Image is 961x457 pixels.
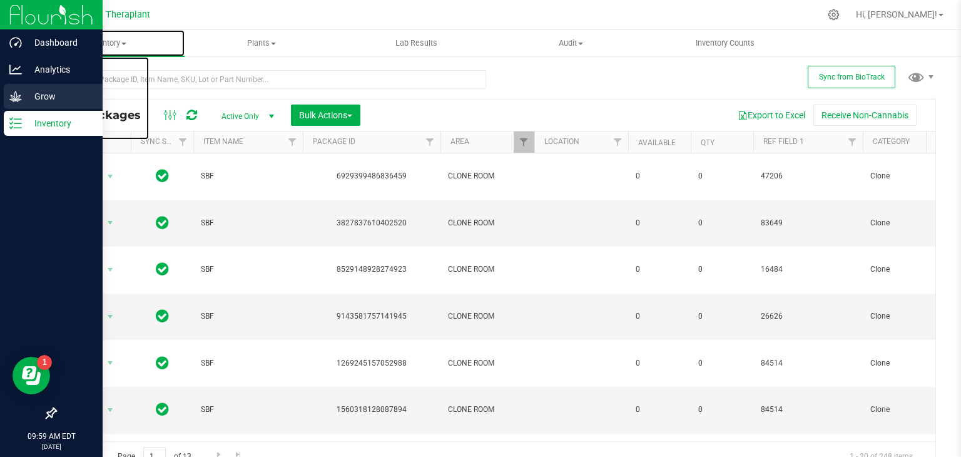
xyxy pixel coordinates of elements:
[22,62,97,77] p: Analytics
[448,170,527,182] span: CLONE ROOM
[379,38,454,49] span: Lab Results
[761,311,855,322] span: 26626
[514,131,534,153] a: Filter
[450,137,469,146] a: Area
[448,404,527,416] span: CLONE ROOM
[544,137,579,146] a: Location
[282,131,303,153] a: Filter
[55,70,486,89] input: Search Package ID, Item Name, SKU, Lot or Part Number...
[813,105,917,126] button: Receive Non-Cannabis
[448,311,527,322] span: CLONE ROOM
[819,73,885,81] span: Sync from BioTrack
[698,264,746,275] span: 0
[156,260,169,278] span: In Sync
[6,442,97,451] p: [DATE]
[494,30,648,56] a: Audit
[30,30,185,56] a: Inventory
[826,9,842,21] div: Manage settings
[156,401,169,418] span: In Sync
[698,311,746,322] span: 0
[185,38,338,49] span: Plants
[201,217,295,229] span: SBF
[103,168,118,185] span: select
[9,117,22,130] inline-svg: Inventory
[761,264,855,275] span: 16484
[698,170,746,182] span: 0
[201,311,295,322] span: SBF
[203,137,243,146] a: Item Name
[856,9,937,19] span: Hi, [PERSON_NAME]!
[636,311,683,322] span: 0
[9,90,22,103] inline-svg: Grow
[339,30,494,56] a: Lab Results
[638,138,676,147] a: Available
[608,131,628,153] a: Filter
[156,307,169,325] span: In Sync
[301,311,442,322] div: 9143581757141945
[201,264,295,275] span: SBF
[698,357,746,369] span: 0
[30,38,185,49] span: Inventory
[301,170,442,182] div: 6929399486836459
[420,131,440,153] a: Filter
[37,355,52,370] iframe: Resource center unread badge
[636,357,683,369] span: 0
[173,131,193,153] a: Filter
[301,264,442,275] div: 8529148928274923
[698,217,746,229] span: 0
[448,264,527,275] span: CLONE ROOM
[103,308,118,326] span: select
[761,404,855,416] span: 84514
[873,137,910,146] a: Category
[103,261,118,279] span: select
[636,264,683,275] span: 0
[13,357,50,394] iframe: Resource center
[22,89,97,104] p: Grow
[730,105,813,126] button: Export to Excel
[156,167,169,185] span: In Sync
[103,401,118,419] span: select
[636,170,683,182] span: 0
[763,137,804,146] a: Ref Field 1
[448,357,527,369] span: CLONE ROOM
[448,217,527,229] span: CLONE ROOM
[648,30,803,56] a: Inventory Counts
[9,36,22,49] inline-svg: Dashboard
[636,404,683,416] span: 0
[299,110,352,120] span: Bulk Actions
[156,354,169,372] span: In Sync
[761,170,855,182] span: 47206
[701,138,714,147] a: Qty
[22,116,97,131] p: Inventory
[106,9,150,20] span: Theraplant
[301,357,442,369] div: 1269245157052988
[9,63,22,76] inline-svg: Analytics
[6,431,97,442] p: 09:59 AM EDT
[698,404,746,416] span: 0
[201,357,295,369] span: SBF
[201,170,295,182] span: SBF
[761,357,855,369] span: 84514
[103,214,118,232] span: select
[103,354,118,372] span: select
[201,404,295,416] span: SBF
[22,35,97,50] p: Dashboard
[291,105,360,126] button: Bulk Actions
[761,217,855,229] span: 83649
[494,38,648,49] span: Audit
[313,137,355,146] a: Package ID
[141,137,189,146] a: Sync Status
[301,404,442,416] div: 1560318128087894
[185,30,339,56] a: Plants
[679,38,771,49] span: Inventory Counts
[842,131,863,153] a: Filter
[636,217,683,229] span: 0
[808,66,895,88] button: Sync from BioTrack
[65,108,153,122] span: All Packages
[301,217,442,229] div: 3827837610402520
[156,214,169,232] span: In Sync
